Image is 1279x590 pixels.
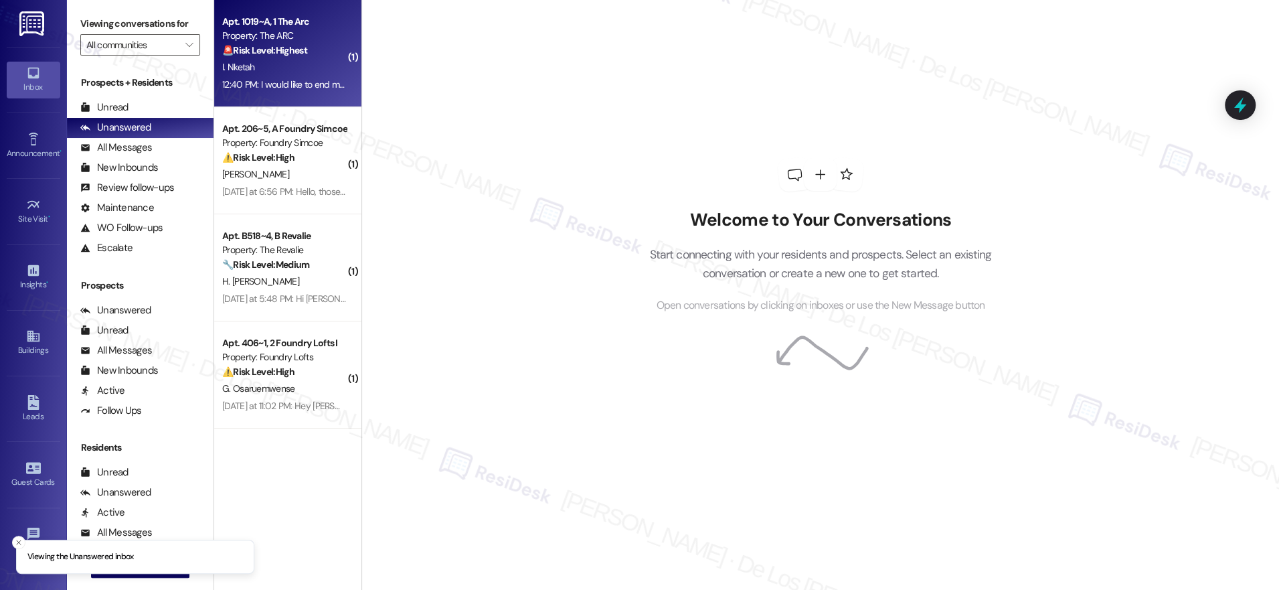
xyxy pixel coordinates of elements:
[185,40,193,50] i: 
[80,121,151,135] div: Unanswered
[80,486,151,500] div: Unanswered
[656,297,985,314] span: Open conversations by clicking on inboxes or use the New Message button
[629,210,1012,231] h2: Welcome to Your Conversations
[7,391,60,427] a: Leads
[222,336,346,350] div: Apt. 406~1, 2 Foundry Lofts I
[7,259,60,295] a: Insights •
[222,259,309,271] strong: 🔧 Risk Level: Medium
[222,151,294,163] strong: ⚠️ Risk Level: High
[80,13,200,34] label: Viewing conversations for
[222,400,824,412] div: [DATE] at 11:02 PM: Hey [PERSON_NAME], we appreciate your text! We'll be back at 11AM to help you...
[222,136,346,150] div: Property: Foundry Simcoe
[80,303,151,317] div: Unanswered
[80,161,158,175] div: New Inbounds
[67,441,214,455] div: Residents
[27,551,134,563] p: Viewing the Unanswered inbox
[12,536,25,549] button: Close toast
[222,168,289,180] span: [PERSON_NAME]
[222,29,346,43] div: Property: The ARC
[67,76,214,90] div: Prospects + Residents
[80,323,129,338] div: Unread
[222,186,1025,198] div: [DATE] at 6:56 PM: Hello, those marks in the paint were there when I moved in but I never submitt...
[222,366,294,378] strong: ⚠️ Risk Level: High
[7,325,60,361] a: Buildings
[222,293,487,305] div: [DATE] at 5:48 PM: Hi [PERSON_NAME], that sounds good thank you!
[7,522,60,559] a: Templates •
[80,526,152,540] div: All Messages
[80,201,154,215] div: Maintenance
[80,384,125,398] div: Active
[222,78,367,90] div: 12:40 PM: I would like to end my lease
[80,241,133,255] div: Escalate
[80,404,142,418] div: Follow Ups
[222,122,346,136] div: Apt. 206~5, A Foundry Simcoe
[80,141,152,155] div: All Messages
[80,100,129,115] div: Unread
[222,229,346,243] div: Apt. B518~4, B Revalie
[222,243,346,257] div: Property: The Revalie
[222,15,346,29] div: Apt. 1019~A, 1 The Arc
[80,344,152,358] div: All Messages
[86,34,179,56] input: All communities
[222,350,346,364] div: Property: Foundry Lofts
[629,245,1012,283] p: Start connecting with your residents and prospects. Select an existing conversation or create a n...
[222,275,299,287] span: H. [PERSON_NAME]
[80,181,174,195] div: Review follow-ups
[222,382,295,394] span: G. Osaruemwense
[48,212,50,222] span: •
[80,506,125,520] div: Active
[80,364,158,378] div: New Inbounds
[222,61,255,73] span: I. Nketah
[7,457,60,493] a: Guest Cards
[222,44,307,56] strong: 🚨 Risk Level: Highest
[60,147,62,156] span: •
[67,279,214,293] div: Prospects
[46,278,48,287] span: •
[19,11,47,36] img: ResiDesk Logo
[7,194,60,230] a: Site Visit •
[80,221,163,235] div: WO Follow-ups
[80,465,129,480] div: Unread
[7,62,60,98] a: Inbox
